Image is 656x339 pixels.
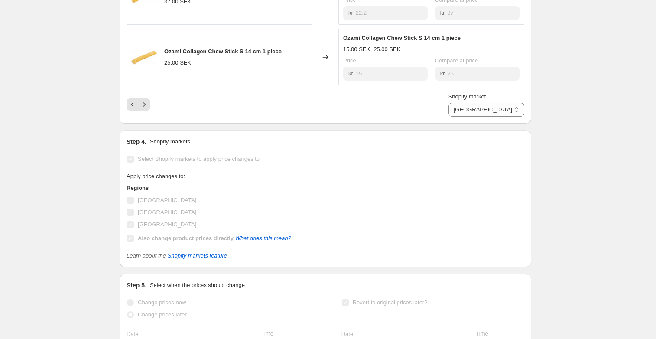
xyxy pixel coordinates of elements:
[341,331,353,337] span: Date
[138,98,150,111] button: Next
[150,137,190,146] p: Shopify markets
[435,57,478,64] span: Compare at price
[138,221,196,228] span: [GEOGRAPHIC_DATA]
[348,70,353,77] span: kr
[127,184,291,192] h3: Regions
[343,57,356,64] span: Price
[127,137,146,146] h2: Step 4.
[373,45,400,54] strike: 25.00 SEK
[476,330,488,337] span: Time
[127,281,146,290] h2: Step 5.
[138,197,196,203] span: [GEOGRAPHIC_DATA]
[448,93,486,100] span: Shopify market
[348,10,353,16] span: kr
[168,252,227,259] a: Shopify markets feature
[138,311,187,318] span: Change prices later
[261,330,273,337] span: Time
[353,299,428,306] span: Revert to original prices later?
[138,156,260,162] span: Select Shopify markets to apply price changes to
[164,59,191,67] div: 25.00 SEK
[138,299,186,306] span: Change prices now
[343,35,461,41] span: Ozami Collagen Chew Stick S 14 cm 1 piece
[127,98,139,111] button: Previous
[235,235,291,241] a: What does this mean?
[127,173,185,179] span: Apply price changes to:
[164,48,282,55] span: Ozami Collagen Chew Stick S 14 cm 1 piece
[127,98,150,111] nav: Pagination
[127,252,227,259] i: Learn about the
[138,209,196,215] span: [GEOGRAPHIC_DATA]
[127,331,138,337] span: Date
[440,10,445,16] span: kr
[138,235,234,241] b: Also change product prices directly
[343,45,370,54] div: 15.00 SEK
[440,70,445,77] span: kr
[131,44,157,70] img: Ozami_Extra_kollageeni_nautatikku_s_14_cm_80x.webp
[150,281,245,290] p: Select when the prices should change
